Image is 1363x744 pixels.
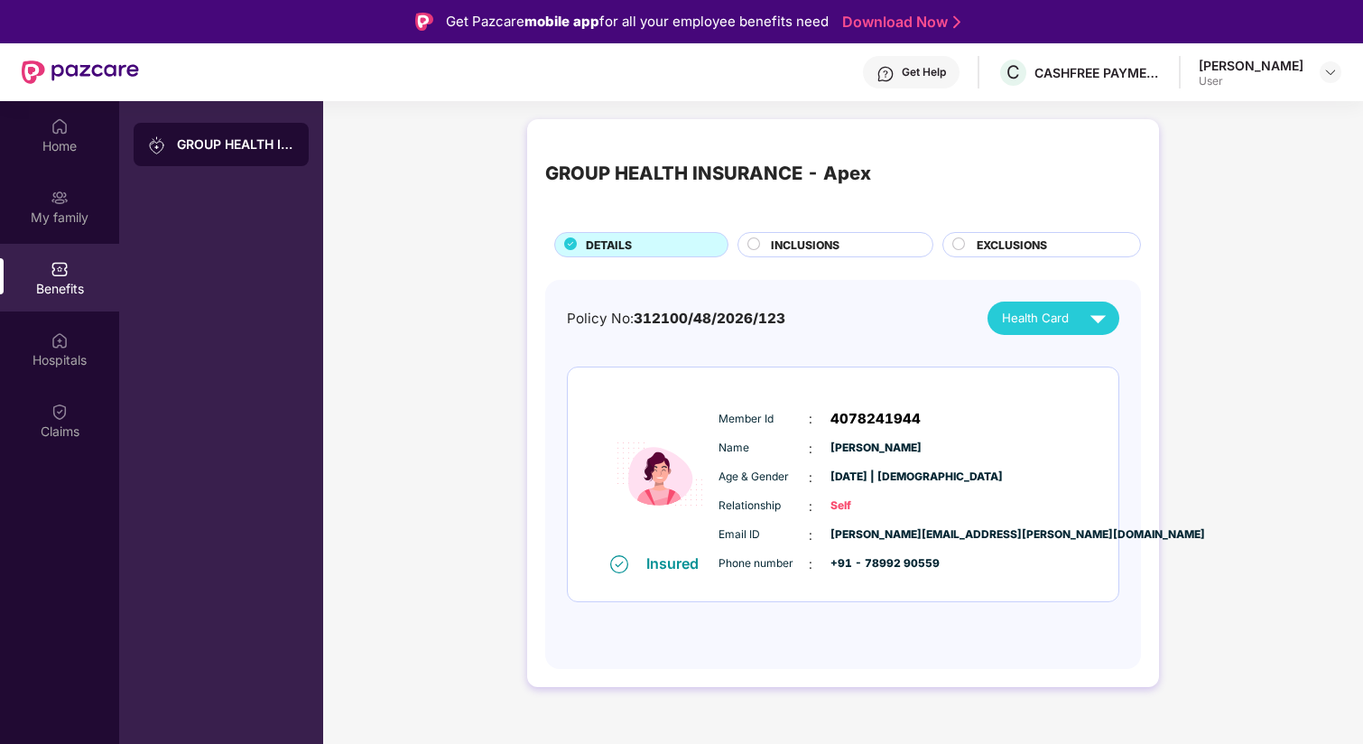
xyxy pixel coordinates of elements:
[876,65,895,83] img: svg+xml;base64,PHN2ZyBpZD0iSGVscC0zMngzMiIgeG1sbnM9Imh0dHA6Ly93d3cudzMub3JnLzIwMDAvc3ZnIiB3aWR0aD...
[830,469,921,486] span: [DATE] | [DEMOGRAPHIC_DATA]
[830,498,921,515] span: Self
[634,310,785,327] span: 312100/48/2026/123
[842,13,955,32] a: Download Now
[1034,64,1161,81] div: CASHFREE PAYMENTS INDIA PVT. LTD.
[719,526,809,544] span: Email ID
[177,135,294,153] div: GROUP HEALTH INSURANCE - Apex
[719,555,809,572] span: Phone number
[809,409,812,429] span: :
[719,469,809,486] span: Age & Gender
[415,13,433,31] img: Logo
[809,554,812,574] span: :
[610,555,628,573] img: svg+xml;base64,PHN2ZyB4bWxucz0iaHR0cDovL3d3dy53My5vcmcvMjAwMC9zdmciIHdpZHRoPSIxNiIgaGVpZ2h0PSIxNi...
[830,440,921,457] span: [PERSON_NAME]
[567,308,785,330] div: Policy No:
[51,117,69,135] img: svg+xml;base64,PHN2ZyBpZD0iSG9tZSIgeG1sbnM9Imh0dHA6Ly93d3cudzMub3JnLzIwMDAvc3ZnIiB3aWR0aD0iMjAiIG...
[524,13,599,30] strong: mobile app
[606,395,714,553] img: icon
[1002,309,1069,328] span: Health Card
[148,136,166,154] img: svg+xml;base64,PHN2ZyB3aWR0aD0iMjAiIGhlaWdodD0iMjAiIHZpZXdCb3g9IjAgMCAyMCAyMCIgZmlsbD0ibm9uZSIgeG...
[809,497,812,516] span: :
[51,189,69,207] img: svg+xml;base64,PHN2ZyB3aWR0aD0iMjAiIGhlaWdodD0iMjAiIHZpZXdCb3g9IjAgMCAyMCAyMCIgZmlsbD0ibm9uZSIgeG...
[771,237,839,254] span: INCLUSIONS
[809,439,812,459] span: :
[646,554,709,572] div: Insured
[51,403,69,421] img: svg+xml;base64,PHN2ZyBpZD0iQ2xhaW0iIHhtbG5zPSJodHRwOi8vd3d3LnczLm9yZy8yMDAwL3N2ZyIgd2lkdGg9IjIwIi...
[953,13,960,32] img: Stroke
[719,411,809,428] span: Member Id
[809,468,812,488] span: :
[987,302,1119,335] button: Health Card
[1323,65,1338,79] img: svg+xml;base64,PHN2ZyBpZD0iRHJvcGRvd24tMzJ4MzIiIHhtbG5zPSJodHRwOi8vd3d3LnczLm9yZy8yMDAwL3N2ZyIgd2...
[1006,61,1020,83] span: C
[719,498,809,515] span: Relationship
[545,159,871,188] div: GROUP HEALTH INSURANCE - Apex
[51,260,69,278] img: svg+xml;base64,PHN2ZyBpZD0iQmVuZWZpdHMiIHhtbG5zPSJodHRwOi8vd3d3LnczLm9yZy8yMDAwL3N2ZyIgd2lkdGg9Ij...
[830,555,921,572] span: +91 - 78992 90559
[1082,302,1114,334] img: svg+xml;base64,PHN2ZyB4bWxucz0iaHR0cDovL3d3dy53My5vcmcvMjAwMC9zdmciIHZpZXdCb3g9IjAgMCAyNCAyNCIgd2...
[719,440,809,457] span: Name
[1199,74,1303,88] div: User
[902,65,946,79] div: Get Help
[446,11,829,33] div: Get Pazcare for all your employee benefits need
[586,237,632,254] span: DETAILS
[809,525,812,545] span: :
[830,408,921,430] span: 4078241944
[977,237,1047,254] span: EXCLUSIONS
[51,331,69,349] img: svg+xml;base64,PHN2ZyBpZD0iSG9zcGl0YWxzIiB4bWxucz0iaHR0cDovL3d3dy53My5vcmcvMjAwMC9zdmciIHdpZHRoPS...
[22,60,139,84] img: New Pazcare Logo
[830,526,921,544] span: [PERSON_NAME][EMAIL_ADDRESS][PERSON_NAME][DOMAIN_NAME]
[1199,57,1303,74] div: [PERSON_NAME]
